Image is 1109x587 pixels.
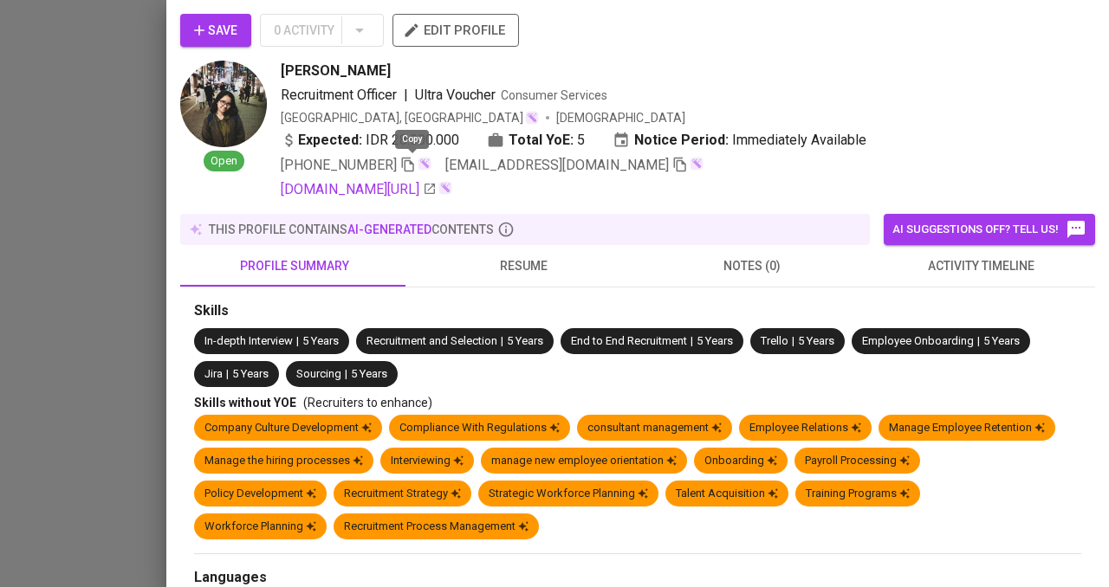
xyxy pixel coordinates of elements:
[983,334,1020,347] span: 5 Years
[204,486,316,502] div: Policy Development
[489,486,648,502] div: Strategic Workforce Planning
[281,157,397,173] span: [PHONE_NUMBER]
[194,301,1081,321] div: Skills
[577,130,585,151] span: 5
[351,367,387,380] span: 5 Years
[798,334,834,347] span: 5 Years
[404,85,408,106] span: |
[399,420,560,436] div: Compliance With Regulations
[892,219,1086,240] span: AI suggestions off? Tell us!
[204,453,363,469] div: Manage the hiring processes
[204,519,316,535] div: Workforce Planning
[281,109,539,126] div: [GEOGRAPHIC_DATA], [GEOGRAPHIC_DATA]
[392,23,519,36] a: edit profile
[180,14,251,47] button: Save
[180,61,267,147] img: f08ed2439d4d1d164e896799845cb774.jpeg
[391,453,464,469] div: Interviewing
[296,333,299,350] span: |
[501,88,607,102] span: Consumer Services
[438,181,452,195] img: magic_wand.svg
[226,366,229,383] span: |
[587,420,722,436] div: consultant management
[415,87,496,103] span: Ultra Voucher
[977,333,980,350] span: |
[303,396,432,410] span: (Recruiters to enhance)
[204,153,244,170] span: Open
[232,367,269,380] span: 5 Years
[571,334,687,347] span: End to End Recruitment
[296,367,341,380] span: Sourcing
[862,334,974,347] span: Employee Onboarding
[344,519,529,535] div: Recruitment Process Management
[697,334,733,347] span: 5 Years
[209,221,494,238] p: this profile contains contents
[281,87,397,103] span: Recruitment Officer
[690,157,704,171] img: magic_wand.svg
[491,453,677,469] div: manage new employee orientation
[406,19,505,42] span: edit profile
[194,20,237,42] span: Save
[302,334,339,347] span: 5 Years
[419,255,627,277] span: resume
[806,486,910,502] div: Training Programs
[298,130,362,151] b: Expected:
[392,14,519,47] button: edit profile
[805,453,910,469] div: Payroll Processing
[344,486,461,502] div: Recruitment Strategy
[676,486,778,502] div: Talent Acquisition
[347,223,431,236] span: AI-generated
[204,420,372,436] div: Company Culture Development
[556,109,688,126] span: [DEMOGRAPHIC_DATA]
[691,333,693,350] span: |
[792,333,794,350] span: |
[194,396,296,410] span: Skills without YOE
[281,179,437,200] a: [DOMAIN_NAME][URL]
[366,334,497,347] span: Recruitment and Selection
[877,255,1085,277] span: activity timeline
[507,334,543,347] span: 5 Years
[761,334,788,347] span: Trello
[281,61,391,81] span: [PERSON_NAME]
[501,333,503,350] span: |
[889,420,1045,436] div: Manage Employee Retention
[613,130,866,151] div: Immediately Available
[204,367,223,380] span: Jira
[704,453,777,469] div: Onboarding
[204,334,293,347] span: In-depth Interview
[191,255,399,277] span: profile summary
[648,255,856,277] span: notes (0)
[749,420,861,436] div: Employee Relations
[884,214,1095,245] button: AI suggestions off? Tell us!
[345,366,347,383] span: |
[281,130,459,151] div: IDR 28.000.000
[418,157,431,171] img: magic_wand.svg
[445,157,669,173] span: [EMAIL_ADDRESS][DOMAIN_NAME]
[634,130,729,151] b: Notice Period:
[509,130,574,151] b: Total YoE:
[525,111,539,125] img: magic_wand.svg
